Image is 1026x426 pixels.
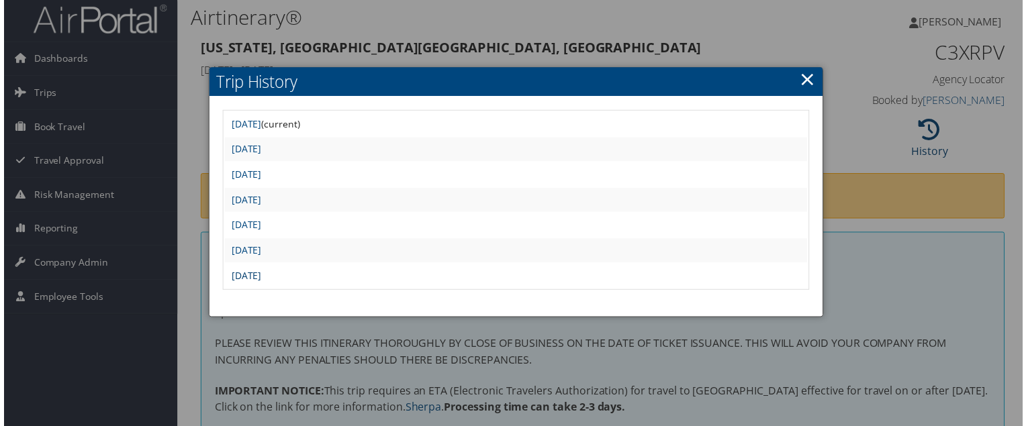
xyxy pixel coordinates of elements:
[229,220,259,233] a: [DATE]
[229,144,259,156] a: [DATE]
[229,246,259,258] a: [DATE]
[229,271,259,284] a: [DATE]
[222,113,809,137] td: (current)
[229,118,259,131] a: [DATE]
[802,66,817,93] a: ×
[229,169,259,182] a: [DATE]
[207,68,825,97] h2: Trip History
[229,195,259,207] a: [DATE]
